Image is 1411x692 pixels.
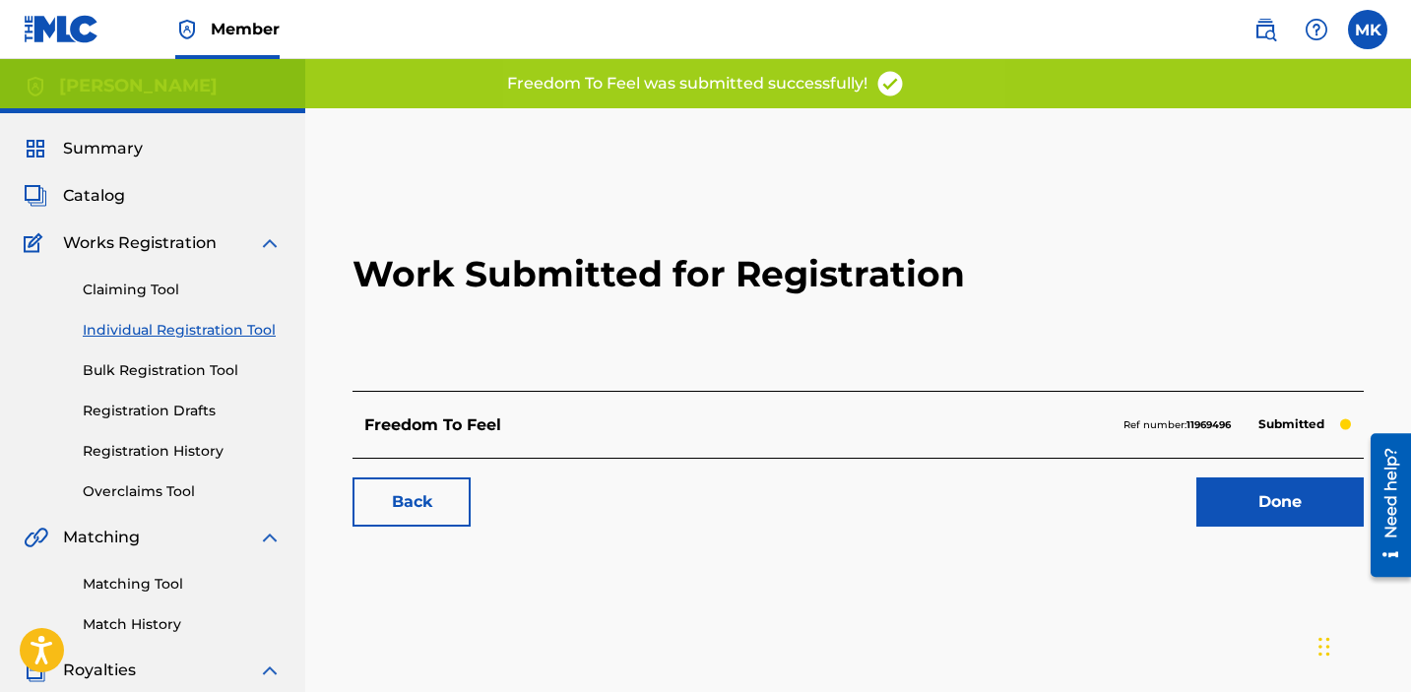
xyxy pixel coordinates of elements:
[1246,10,1285,49] a: Public Search
[353,157,1364,391] h2: Work Submitted for Registration
[1318,617,1330,676] div: Drag
[24,231,49,255] img: Works Registration
[83,320,282,341] a: Individual Registration Tool
[1196,477,1364,527] a: Done
[258,526,282,549] img: expand
[1187,418,1231,431] strong: 11969496
[1253,18,1277,41] img: search
[353,477,471,527] a: Back
[24,137,143,160] a: SummarySummary
[24,137,47,160] img: Summary
[1356,426,1411,585] iframe: Resource Center
[1313,598,1411,692] iframe: Chat Widget
[24,526,48,549] img: Matching
[63,184,125,208] span: Catalog
[258,659,282,682] img: expand
[1297,10,1336,49] div: Help
[211,18,280,40] span: Member
[258,231,282,255] img: expand
[63,137,143,160] span: Summary
[63,659,136,682] span: Royalties
[83,401,282,421] a: Registration Drafts
[83,280,282,300] a: Claiming Tool
[875,69,905,98] img: access
[175,18,199,41] img: Top Rightsholder
[1305,18,1328,41] img: help
[83,481,282,502] a: Overclaims Tool
[63,231,217,255] span: Works Registration
[24,15,99,43] img: MLC Logo
[24,184,47,208] img: Catalog
[364,413,501,437] p: Freedom To Feel
[63,526,140,549] span: Matching
[83,614,282,635] a: Match History
[83,574,282,595] a: Matching Tool
[1348,10,1387,49] div: User Menu
[24,659,47,682] img: Royalties
[1123,416,1231,434] p: Ref number:
[83,360,282,381] a: Bulk Registration Tool
[507,72,867,95] p: Freedom To Feel was submitted successfully!
[24,184,125,208] a: CatalogCatalog
[83,441,282,462] a: Registration History
[1249,410,1334,438] p: Submitted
